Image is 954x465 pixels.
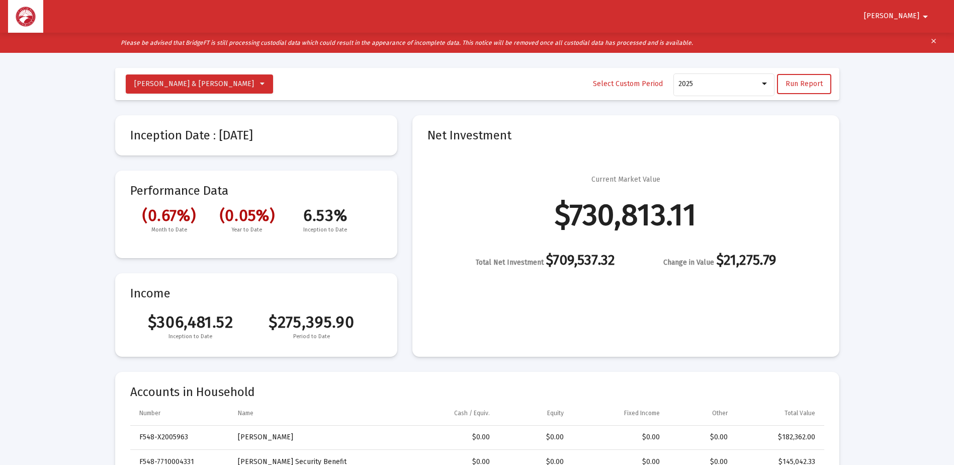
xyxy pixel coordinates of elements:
[624,409,660,417] div: Fixed Income
[286,225,364,235] span: Inception to Date
[126,74,273,94] button: [PERSON_NAME] & [PERSON_NAME]
[427,130,824,140] mat-card-title: Net Investment
[130,332,251,342] span: Inception to Date
[777,74,831,94] button: Run Report
[454,409,490,417] div: Cash / Equiv.
[578,432,660,442] div: $0.00
[678,80,693,88] span: 2025
[16,7,36,27] img: Dashboard
[555,210,697,220] div: $730,813.11
[208,225,286,235] span: Year to Date
[251,332,372,342] span: Period to Date
[231,426,402,450] td: [PERSON_NAME]
[742,432,815,442] div: $182,362.00
[134,80,254,88] span: [PERSON_NAME] & [PERSON_NAME]
[130,288,382,298] mat-card-title: Income
[735,401,824,425] td: Column Total Value
[571,401,667,425] td: Column Fixed Income
[130,401,231,425] td: Column Number
[476,258,544,267] span: Total Net Investment
[497,401,570,425] td: Column Equity
[591,175,660,185] div: Current Market Value
[130,313,251,332] span: $306,481.52
[785,409,815,417] div: Total Value
[852,6,943,26] button: [PERSON_NAME]
[667,401,735,425] td: Column Other
[130,206,208,225] span: (0.67%)
[504,432,563,442] div: $0.00
[121,39,693,46] i: Please be advised that BridgeFT is still processing custodial data which could result in the appe...
[593,80,663,88] span: Select Custom Period
[238,409,253,417] div: Name
[286,206,364,225] span: 6.53%
[139,409,160,417] div: Number
[547,409,564,417] div: Equity
[663,255,776,268] div: $21,275.79
[476,255,615,268] div: $709,537.32
[712,409,728,417] div: Other
[130,426,231,450] td: F548-X2005963
[251,313,372,332] span: $275,395.90
[786,80,823,88] span: Run Report
[231,401,402,425] td: Column Name
[409,432,490,442] div: $0.00
[130,130,382,140] mat-card-title: Inception Date : [DATE]
[864,12,919,21] span: [PERSON_NAME]
[663,258,714,267] span: Change in Value
[930,35,937,50] mat-icon: clear
[919,7,931,27] mat-icon: arrow_drop_down
[130,387,824,397] mat-card-title: Accounts in Household
[130,225,208,235] span: Month to Date
[130,186,382,235] mat-card-title: Performance Data
[674,432,728,442] div: $0.00
[208,206,286,225] span: (0.05%)
[402,401,497,425] td: Column Cash / Equiv.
